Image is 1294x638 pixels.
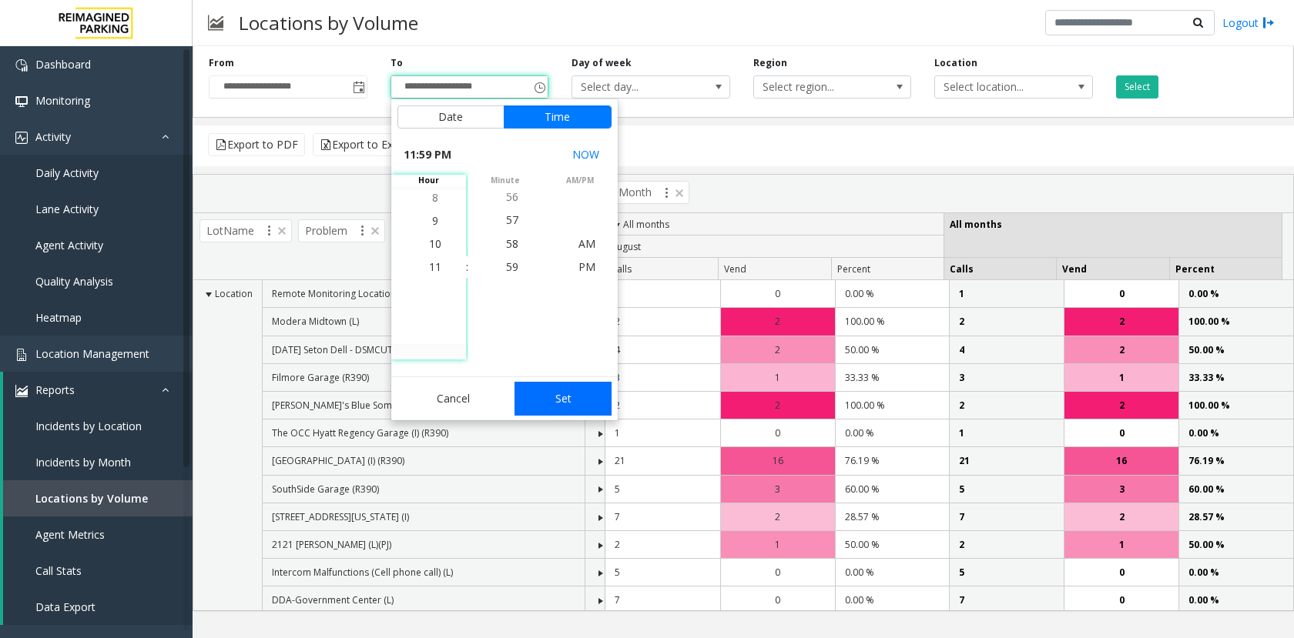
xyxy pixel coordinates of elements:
[572,56,632,70] label: Day of week
[272,426,448,439] span: The OCC Hyatt Regency Garage (I) (R390)
[835,447,950,475] td: 76.19 %
[404,144,451,165] span: 11:59 PM
[506,189,518,204] span: 56
[35,346,149,361] span: Location Management
[468,175,543,186] span: minute
[775,370,780,385] span: 1
[15,385,28,397] img: 'icon'
[272,399,457,412] span: [PERSON_NAME]'s Blue Sombrero (I) (R390)
[605,308,720,336] td: 2
[35,129,71,144] span: Activity
[775,398,780,413] span: 2
[949,336,1064,364] td: 4
[1119,342,1125,357] span: 2
[3,589,193,625] a: Data Export
[3,480,193,516] a: Locations by Volume
[350,76,367,98] span: Toggle popup
[35,382,75,397] span: Reports
[3,553,193,589] a: Call Stats
[1178,336,1293,364] td: 50.00 %
[1178,531,1293,559] td: 50.00 %
[1262,15,1275,31] img: logout
[208,4,223,42] img: pageIcon
[298,219,385,242] span: Problem
[466,259,468,275] div: :
[1178,364,1293,392] td: 33.33 %
[506,235,518,250] span: 58
[208,133,305,156] button: Export to PDF
[1116,453,1127,468] span: 16
[754,76,880,98] span: Select region...
[835,280,950,308] td: 0.00 %
[272,538,391,551] span: 2121 [PERSON_NAME] (L)(PJ)
[949,280,1064,308] td: 1
[578,236,595,251] span: AM
[835,308,950,336] td: 100.00 %
[773,453,783,468] span: 16
[949,559,1064,586] td: 5
[1119,482,1125,496] span: 3
[543,175,618,186] span: AM/PM
[35,527,105,542] span: Agent Metrics
[605,559,720,586] td: 5
[831,258,944,280] th: Percent
[397,382,511,416] button: Cancel
[1169,258,1282,280] th: Percent
[935,76,1061,98] span: Select location...
[949,503,1064,531] td: 7
[949,392,1064,419] td: 2
[35,238,103,252] span: Agent Activity
[432,190,438,205] span: 8
[949,364,1064,392] td: 3
[1119,593,1125,607] span: 0
[432,213,438,228] span: 9
[209,56,234,70] label: From
[506,259,518,274] span: 59
[572,76,698,98] span: Select day...
[1178,280,1293,308] td: 0.00 %
[35,274,113,289] span: Quality Analysis
[949,586,1064,614] td: 7
[1056,258,1168,280] th: Vend
[272,510,409,523] span: [STREET_ADDRESS][US_STATE] (I)
[775,593,780,607] span: 0
[272,593,394,606] span: DDA-Government Center (L)
[1119,537,1125,552] span: 1
[835,392,950,419] td: 100.00 %
[605,364,720,392] td: 3
[199,219,292,242] span: LotName
[944,213,1282,259] th: All months
[753,56,787,70] label: Region
[835,364,950,392] td: 33.33 %
[1178,308,1293,336] td: 100.00 %
[949,447,1064,475] td: 21
[1119,509,1125,524] span: 2
[391,56,403,70] label: To
[35,57,91,72] span: Dashboard
[272,371,369,384] span: Filmore Garage (R390)
[531,76,548,98] span: Toggle popup
[578,259,595,274] span: PM
[605,392,720,419] td: 2
[1119,286,1125,301] span: 0
[835,336,950,364] td: 50.00 %
[775,314,780,329] span: 2
[949,476,1064,503] td: 5
[272,566,453,579] span: Intercom Malfunctions (Cell phone call) (L)
[35,455,131,469] span: Incidents by Month
[775,565,780,580] span: 0
[35,93,90,108] span: Monitoring
[391,175,466,186] span: hour
[718,258,830,280] th: Vend
[15,95,28,108] img: 'icon'
[506,212,518,227] span: 57
[15,349,28,361] img: 'icon'
[605,503,720,531] td: 7
[1178,476,1293,503] td: 60.00 %
[944,258,1056,280] th: Calls
[775,342,780,357] span: 2
[272,483,379,496] span: SouthSide Garage (R390)
[605,476,720,503] td: 5
[605,213,944,236] th: All months
[272,287,413,300] span: Remote Monitoring Locations (L)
